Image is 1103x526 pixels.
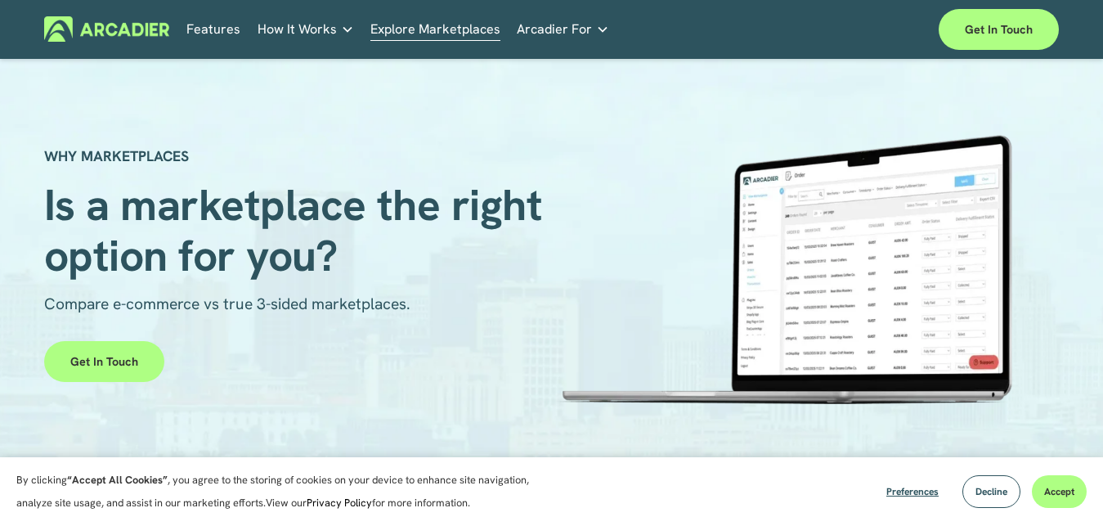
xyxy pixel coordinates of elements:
[307,496,372,510] a: Privacy Policy
[962,475,1020,508] button: Decline
[44,294,410,314] span: Compare e-commerce vs true 3-sided marketplaces.
[258,18,337,41] span: How It Works
[44,16,169,42] img: Arcadier
[44,146,189,165] strong: WHY MARKETPLACES
[186,16,240,42] a: Features
[1044,485,1074,498] span: Accept
[258,16,354,42] a: folder dropdown
[67,473,168,487] strong: “Accept All Cookies”
[874,475,951,508] button: Preferences
[939,9,1059,50] a: Get in touch
[517,18,592,41] span: Arcadier For
[517,16,609,42] a: folder dropdown
[1032,475,1087,508] button: Accept
[44,341,164,382] a: Get in touch
[16,469,548,515] p: By clicking , you agree to the storing of cookies on your device to enhance site navigation, anal...
[975,485,1007,498] span: Decline
[886,485,939,498] span: Preferences
[44,177,554,285] span: Is a marketplace the right option for you?
[370,16,500,42] a: Explore Marketplaces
